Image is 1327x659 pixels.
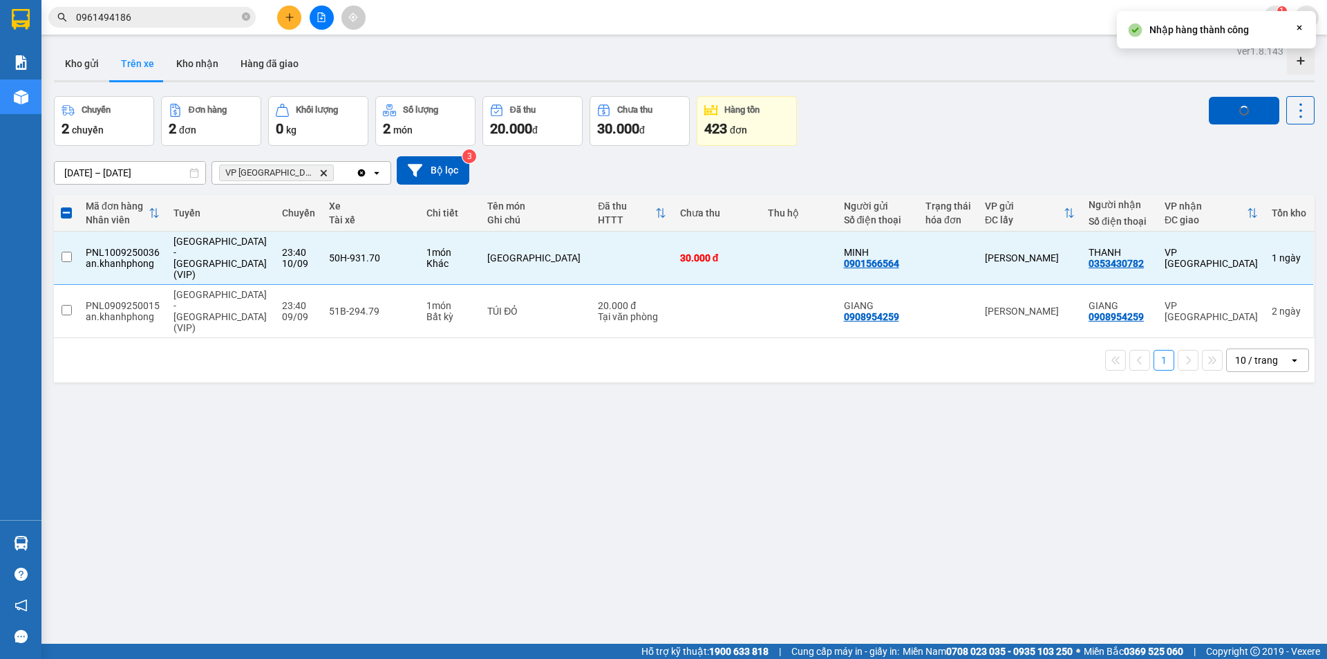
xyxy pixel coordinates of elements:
[791,644,899,659] span: Cung cấp máy in - giấy in:
[487,214,584,225] div: Ghi chú
[12,9,30,30] img: logo-vxr
[1165,214,1247,225] div: ĐC giao
[978,195,1082,232] th: Toggle SortBy
[1158,195,1265,232] th: Toggle SortBy
[985,214,1064,225] div: ĐC lấy
[641,644,769,659] span: Hỗ trợ kỹ thuật:
[1124,646,1183,657] strong: 0369 525 060
[14,55,28,70] img: solution-icon
[985,306,1075,317] div: [PERSON_NAME]
[1279,6,1284,16] span: 1
[15,630,28,643] span: message
[1294,22,1305,33] svg: Close
[55,162,205,184] input: Select a date range.
[277,6,301,30] button: plus
[1289,355,1300,366] svg: open
[86,311,160,322] div: an.khanhphong
[487,252,584,263] div: TX
[482,96,583,146] button: Đã thu20.000đ
[1295,6,1319,30] button: caret-down
[282,300,315,311] div: 23:40
[317,12,326,22] span: file-add
[598,201,655,212] div: Đã thu
[490,120,532,137] span: 20.000
[1165,247,1258,269] div: VP [GEOGRAPHIC_DATA]
[14,536,28,550] img: warehouse-icon
[709,646,769,657] strong: 1900 633 818
[356,167,367,178] svg: Clear all
[225,167,314,178] span: VP Ninh Hòa
[591,195,672,232] th: Toggle SortBy
[375,96,476,146] button: Số lượng2món
[242,12,250,21] span: close-circle
[86,300,160,311] div: PNL0909250015
[371,167,382,178] svg: open
[697,96,797,146] button: Hàng tồn423đơn
[110,47,165,80] button: Trên xe
[268,96,368,146] button: Khối lượng0kg
[229,47,310,80] button: Hàng đã giao
[296,105,338,115] div: Khối lượng
[86,247,160,258] div: PNL1009250036
[179,124,196,136] span: đơn
[680,207,755,219] div: Chưa thu
[844,214,912,225] div: Số điện thoại
[487,306,584,317] div: TÚI ĐỎ
[1250,647,1260,656] span: copyright
[62,120,69,137] span: 2
[724,105,760,115] div: Hàng tồn
[1089,258,1144,269] div: 0353430782
[1089,216,1151,227] div: Số điện thoại
[329,252,413,263] div: 50H-931.70
[730,124,747,136] span: đơn
[242,11,250,24] span: close-circle
[590,96,690,146] button: Chưa thu30.000đ
[161,96,261,146] button: Đơn hàng2đơn
[219,165,334,181] span: VP Ninh Hòa, close by backspace
[86,258,160,269] div: an.khanhphong
[173,289,267,333] span: [GEOGRAPHIC_DATA] - [GEOGRAPHIC_DATA] (VIP)
[487,201,584,212] div: Tên món
[1154,350,1174,371] button: 1
[72,124,104,136] span: chuyến
[54,96,154,146] button: Chuyến2chuyến
[1089,311,1144,322] div: 0908954259
[165,47,229,80] button: Kho nhận
[598,300,666,311] div: 20.000 đ
[617,105,652,115] div: Chưa thu
[286,124,297,136] span: kg
[426,300,473,311] div: 1 món
[844,247,912,258] div: MINH
[426,258,473,269] div: Khác
[426,207,473,219] div: Chi tiết
[282,258,315,269] div: 10/09
[329,306,413,317] div: 51B-294.79
[779,644,781,659] span: |
[276,120,283,137] span: 0
[1120,8,1263,26] span: nguyentran.khanhphong
[510,105,536,115] div: Đã thu
[348,12,358,22] span: aim
[1089,300,1151,311] div: GIANG
[946,646,1073,657] strong: 0708 023 035 - 0935 103 250
[86,201,149,212] div: Mã đơn hàng
[393,124,413,136] span: món
[925,201,971,212] div: Trạng thái
[79,195,167,232] th: Toggle SortBy
[426,247,473,258] div: 1 món
[169,120,176,137] span: 2
[1235,353,1278,367] div: 10 / trang
[903,644,1073,659] span: Miền Nam
[462,149,476,163] sup: 3
[639,124,645,136] span: đ
[680,252,755,263] div: 30.000 đ
[1209,97,1279,124] button: loading Nhập hàng
[403,105,438,115] div: Số lượng
[383,120,390,137] span: 2
[1277,6,1287,16] sup: 1
[844,201,912,212] div: Người gửi
[844,311,899,322] div: 0908954259
[82,105,111,115] div: Chuyến
[1279,252,1301,263] span: ngày
[337,166,338,180] input: Selected VP Ninh Hòa.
